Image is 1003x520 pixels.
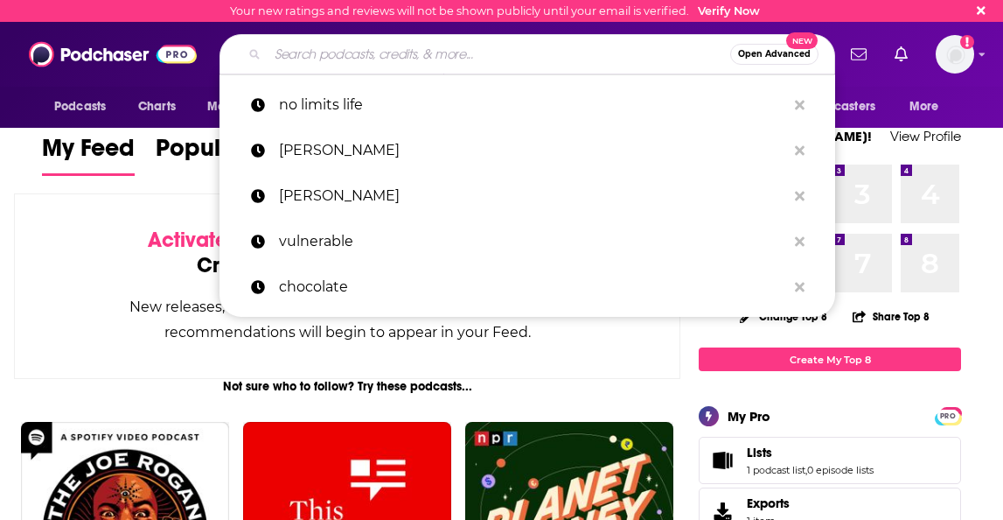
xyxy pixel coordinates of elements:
a: chocolate [219,264,835,310]
p: no limits life [279,82,786,128]
div: Your new ratings and reviews will not be shown publicly until your email is verified. [230,4,760,18]
a: PRO [937,409,958,422]
div: Not sure who to follow? Try these podcasts... [14,379,680,394]
span: My Feed [42,133,135,173]
span: Popular Feed [156,133,304,173]
span: Activate your Feed [148,227,327,253]
a: vulnerable [219,219,835,264]
a: Popular Feed [156,133,304,176]
img: User Profile [936,35,974,74]
div: New releases, episode reviews, guest credits, and personalized recommendations will begin to appe... [102,294,592,345]
button: open menu [780,90,901,123]
p: chocolate [279,264,786,310]
p: phillip ashley rix [279,128,786,173]
a: 1 podcast list [747,464,805,476]
a: Show notifications dropdown [888,39,915,69]
span: PRO [937,410,958,423]
a: Lists [705,448,740,473]
span: , [805,464,807,476]
button: Share Top 8 [852,299,930,334]
button: open menu [897,90,961,123]
a: Charts [127,90,186,123]
div: Search podcasts, credits, & more... [219,34,835,74]
p: vulnerable [279,219,786,264]
a: My Feed [42,133,135,176]
p: christy carlson romano [279,173,786,219]
span: Lists [747,445,772,460]
span: Monitoring [207,95,269,119]
span: Lists [699,437,961,484]
a: Lists [747,445,874,460]
span: Exports [747,495,790,511]
button: Open AdvancedNew [730,44,818,65]
a: Create My Top 8 [699,348,961,371]
svg: Email not verified [960,35,974,49]
span: New [786,32,818,49]
span: More [909,95,939,119]
div: by following Podcasts, Creators, Lists, and other Users! [102,228,592,278]
span: Podcasts [54,95,106,119]
a: Verify Now [698,4,760,18]
span: Charts [138,95,176,119]
a: View Profile [890,128,961,144]
input: Search podcasts, credits, & more... [268,40,730,68]
div: My Pro [728,408,770,425]
button: open menu [42,90,129,123]
button: Show profile menu [936,35,974,74]
img: Podchaser - Follow, Share and Rate Podcasts [29,38,197,71]
span: Logged in as robin.richardson [936,35,974,74]
a: [PERSON_NAME] [219,173,835,219]
a: Show notifications dropdown [844,39,874,69]
a: [PERSON_NAME] [219,128,835,173]
button: open menu [195,90,292,123]
a: no limits life [219,82,835,128]
a: 0 episode lists [807,464,874,476]
span: Open Advanced [738,50,811,59]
